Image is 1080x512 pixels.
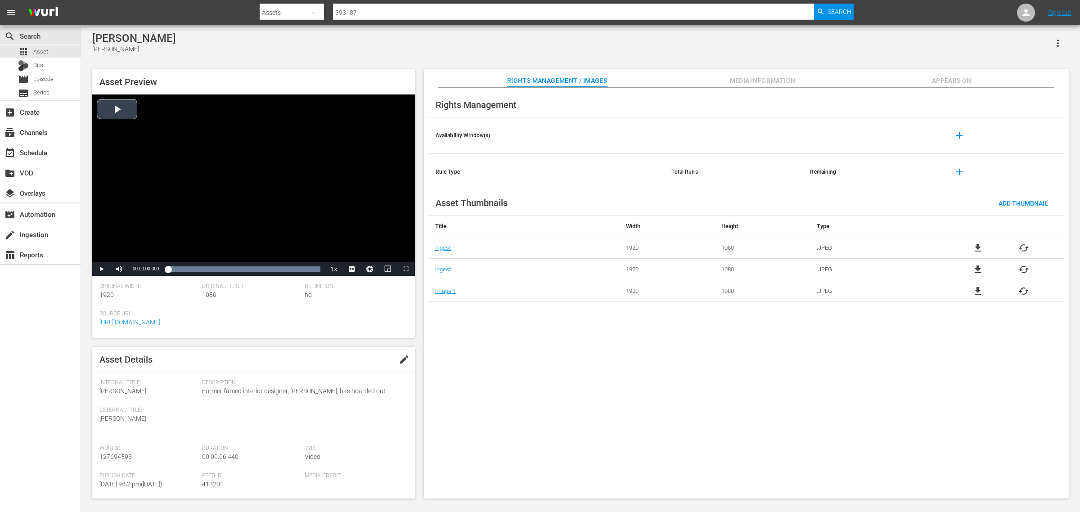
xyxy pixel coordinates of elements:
span: Former famed interior designer, [PERSON_NAME], has hoarded out. [202,386,403,396]
span: Publish Date [99,472,198,480]
span: Original Height [202,283,300,290]
div: Video Player [92,94,415,276]
span: menu [5,7,16,18]
th: Availability Window(s) [428,117,665,154]
button: Picture-in-Picture [379,262,397,276]
span: [PERSON_NAME] [99,415,146,422]
a: [URL][DOMAIN_NAME] [99,319,160,326]
span: [DATE] 9:52 pm ( [DATE] ) [99,481,162,488]
button: Play [92,262,110,276]
td: .JPEG [810,237,937,259]
span: VOD [4,168,15,179]
div: [PERSON_NAME] [92,45,176,54]
div: Progress Bar [168,266,320,272]
span: Ingestion [4,229,15,240]
span: Overlays [4,188,15,199]
span: 00:00:00.000 [133,266,159,271]
span: add [954,166,965,177]
span: [PERSON_NAME] [99,387,146,395]
span: Automation [4,209,15,220]
span: Reports [4,250,15,260]
td: 1080 [715,280,810,302]
span: Channels [4,127,15,138]
span: 00:00:06.440 [202,453,238,460]
span: Bits [33,61,43,70]
span: hd [305,291,312,298]
span: Source Url [99,310,403,318]
th: Height [715,216,810,237]
span: Feed ID [202,472,300,480]
span: Create [4,107,15,118]
th: Total Runs [664,154,803,190]
td: 1080 [715,259,810,280]
span: Description: [202,379,403,386]
span: Rights Management [436,99,517,110]
a: ingest [435,266,451,273]
span: Definition [305,283,403,290]
span: Asset Thumbnails [436,198,508,208]
a: Image 1 [435,287,456,294]
span: Video [305,453,320,460]
button: add [949,161,970,183]
td: 1920 [619,259,715,280]
button: Jump To Time [361,262,379,276]
button: Captions [343,262,361,276]
span: Rights Management / Images [507,75,607,86]
span: Search [4,31,15,42]
button: cached [1018,264,1029,275]
span: 413201 [202,481,224,488]
span: Wurl Id [99,445,198,452]
button: cached [1018,286,1029,296]
span: Duration [202,445,300,452]
span: Episode [33,75,54,84]
span: External Title: [99,407,198,414]
span: Asset Details [99,354,153,365]
button: Mute [110,262,128,276]
span: 127694593 [99,453,132,460]
button: cached [1018,243,1029,253]
button: Fullscreen [397,262,415,276]
div: [PERSON_NAME] [92,32,176,45]
a: Sign Out [1048,9,1071,16]
span: Series [33,88,49,97]
span: Internal Title: [99,379,198,386]
a: ingest [435,244,451,251]
th: Width [619,216,715,237]
span: Asset Preview [99,76,157,87]
span: Appears On [918,75,985,86]
td: 1920 [619,237,715,259]
span: subtitles [18,88,29,99]
a: file_download [972,286,983,296]
span: Asset [33,47,48,56]
td: 1920 [619,280,715,302]
div: Bits [18,60,29,71]
button: Playback Rate [325,262,343,276]
span: Type [305,445,403,452]
span: Schedule [4,148,15,158]
button: Search [814,4,854,20]
span: Add Thumbnail [991,200,1055,207]
th: Remaining [803,154,941,190]
span: Original Width [99,283,198,290]
th: Type [810,216,937,237]
span: Asset [18,46,29,57]
button: add [949,125,970,146]
span: Search [828,4,851,20]
td: .JPEG [810,280,937,302]
span: add [954,130,965,141]
a: file_download [972,264,983,275]
span: edit [399,354,409,365]
td: .JPEG [810,259,937,280]
span: Episode [18,74,29,85]
span: 1080 [202,291,216,298]
a: file_download [972,243,983,253]
th: Rule Type [428,154,665,190]
img: ans4CAIJ8jUAAAAAAAAAAAAAAAAAAAAAAAAgQb4GAAAAAAAAAAAAAAAAAAAAAAAAJMjXAAAAAAAAAAAAAAAAAAAAAAAAgAT5G... [22,2,65,23]
span: Media Credit [305,472,403,480]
